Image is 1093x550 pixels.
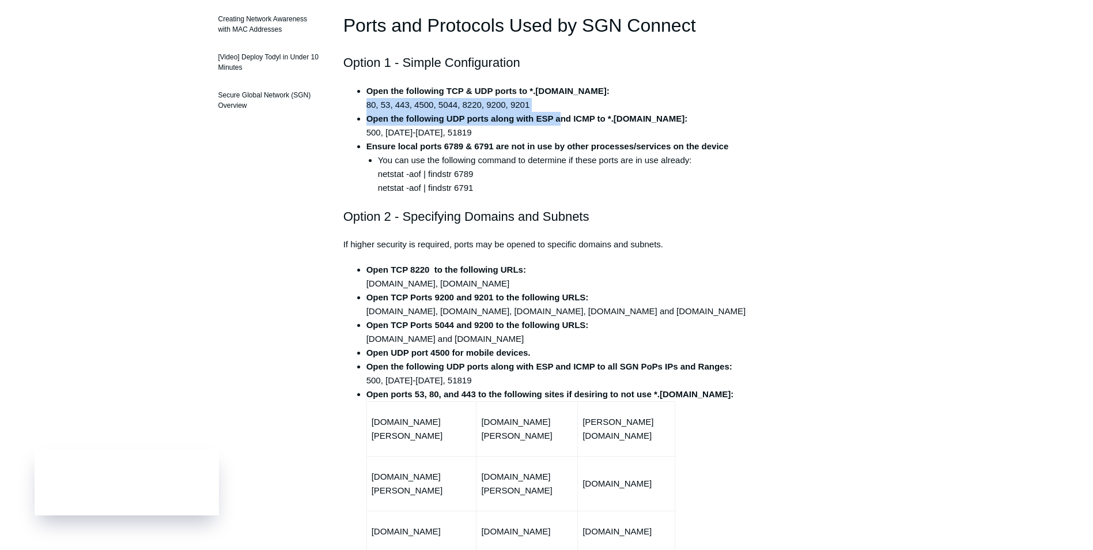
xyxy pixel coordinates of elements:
[481,470,573,498] p: [DOMAIN_NAME][PERSON_NAME]
[366,291,750,318] li: [DOMAIN_NAME], [DOMAIN_NAME], [DOMAIN_NAME], [DOMAIN_NAME] and [DOMAIN_NAME]
[213,46,326,78] a: [Video] Deploy Todyl in Under 10 Minutes
[213,84,326,116] a: Secure Global Network (SGN) Overview
[366,348,531,357] strong: Open UDP port 4500 for mobile devices.
[366,320,589,330] strong: Open TCP Ports 5044 and 9200 to the following URLS:
[366,86,610,96] strong: Open the following TCP & UDP ports to *.[DOMAIN_NAME]:
[366,265,526,274] strong: Open TCP 8220 to the following URLs:
[366,360,750,387] li: 500, [DATE]-[DATE], 51819
[343,206,750,227] h2: Option 2 - Specifying Domains and Subnets
[481,525,573,538] p: [DOMAIN_NAME]
[343,238,750,251] p: If higher security is required, ports may be opened to specific domains and subnets.
[366,401,476,456] td: [DOMAIN_NAME][PERSON_NAME]
[583,477,670,491] p: [DOMAIN_NAME]
[366,292,589,302] strong: Open TCP Ports 9200 and 9201 to the following URLS:
[343,52,750,73] h2: Option 1 - Simple Configuration
[35,449,219,515] iframe: Todyl Status
[583,415,670,443] p: [PERSON_NAME][DOMAIN_NAME]
[366,141,729,151] strong: Ensure local ports 6789 & 6791 are not in use by other processes/services on the device
[343,11,750,40] h1: Ports and Protocols Used by SGN Connect
[481,415,573,443] p: [DOMAIN_NAME][PERSON_NAME]
[378,153,750,195] li: You can use the following command to determine if these ports are in use already: netstat -aof | ...
[366,114,688,123] strong: Open the following UDP ports along with ESP and ICMP to *.[DOMAIN_NAME]:
[366,361,732,371] strong: Open the following UDP ports along with ESP and ICMP to all SGN PoPs IPs and Ranges:
[366,112,750,140] li: 500, [DATE]-[DATE], 51819
[366,263,750,291] li: [DOMAIN_NAME], [DOMAIN_NAME]
[372,525,472,538] p: [DOMAIN_NAME]
[366,318,750,346] li: [DOMAIN_NAME] and [DOMAIN_NAME]
[213,8,326,40] a: Creating Network Awareness with MAC Addresses
[372,470,472,498] p: [DOMAIN_NAME][PERSON_NAME]
[366,84,750,112] li: 80, 53, 443, 4500, 5044, 8220, 9200, 9201
[583,525,670,538] p: [DOMAIN_NAME]
[366,389,734,399] strong: Open ports 53, 80, and 443 to the following sites if desiring to not use *.[DOMAIN_NAME]:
